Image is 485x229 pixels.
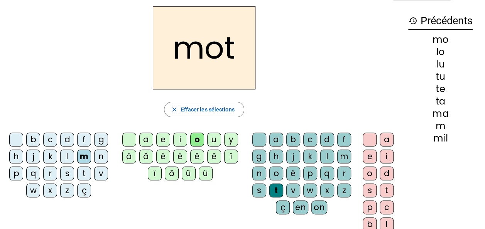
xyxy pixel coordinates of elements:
[380,200,394,214] div: c
[94,150,108,163] div: n
[224,133,238,146] div: y
[303,167,317,180] div: p
[122,150,136,163] div: à
[94,167,108,180] div: v
[207,150,221,163] div: ë
[380,150,394,163] div: i
[320,150,334,163] div: l
[60,150,74,163] div: l
[269,133,283,146] div: a
[320,184,334,197] div: x
[320,133,334,146] div: d
[303,184,317,197] div: w
[408,134,473,143] div: mil
[303,133,317,146] div: c
[43,150,57,163] div: k
[26,167,40,180] div: q
[153,6,255,89] h2: mot
[276,200,290,214] div: ç
[139,133,153,146] div: a
[380,184,394,197] div: t
[408,109,473,118] div: ma
[199,167,213,180] div: ü
[286,133,300,146] div: b
[173,150,187,163] div: é
[320,167,334,180] div: q
[286,184,300,197] div: v
[77,133,91,146] div: f
[26,133,40,146] div: b
[148,167,162,180] div: ï
[77,184,91,197] div: ç
[190,133,204,146] div: o
[182,167,196,180] div: û
[408,84,473,94] div: te
[9,167,23,180] div: p
[171,106,177,113] mat-icon: close
[408,47,473,57] div: lo
[337,150,351,163] div: m
[94,133,108,146] div: g
[408,35,473,44] div: mo
[26,184,40,197] div: w
[9,150,23,163] div: h
[269,184,283,197] div: t
[139,150,153,163] div: â
[293,200,308,214] div: en
[286,167,300,180] div: é
[408,72,473,81] div: tu
[156,150,170,163] div: è
[303,150,317,163] div: k
[363,150,377,163] div: e
[363,167,377,180] div: o
[60,167,74,180] div: s
[408,97,473,106] div: ta
[252,184,266,197] div: s
[252,150,266,163] div: g
[60,133,74,146] div: d
[43,133,57,146] div: c
[380,167,394,180] div: d
[252,167,266,180] div: n
[77,167,91,180] div: t
[164,102,244,117] button: Effacer les sélections
[337,167,351,180] div: r
[269,167,283,180] div: o
[337,133,351,146] div: f
[337,184,351,197] div: z
[60,184,74,197] div: z
[26,150,40,163] div: j
[190,150,204,163] div: ê
[207,133,221,146] div: u
[173,133,187,146] div: i
[363,200,377,214] div: p
[363,184,377,197] div: s
[165,167,179,180] div: ô
[408,16,417,25] mat-icon: history
[408,121,473,131] div: m
[43,184,57,197] div: x
[380,133,394,146] div: a
[311,200,327,214] div: on
[77,150,91,163] div: m
[156,133,170,146] div: e
[224,150,238,163] div: î
[408,60,473,69] div: lu
[181,105,234,114] span: Effacer les sélections
[408,12,473,30] h3: Précédents
[43,167,57,180] div: r
[286,150,300,163] div: j
[269,150,283,163] div: h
